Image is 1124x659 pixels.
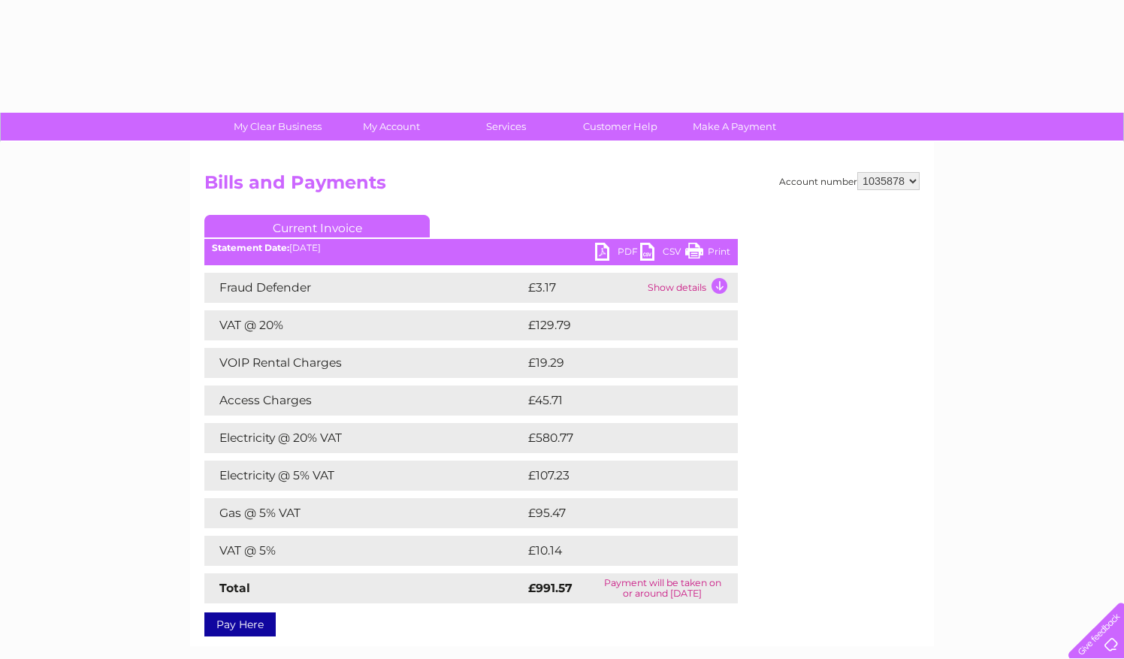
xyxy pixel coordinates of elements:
td: Electricity @ 20% VAT [204,423,524,453]
td: £129.79 [524,310,710,340]
a: CSV [640,243,685,265]
td: Show details [644,273,738,303]
td: £95.47 [524,498,707,528]
a: Services [444,113,568,141]
td: £3.17 [524,273,644,303]
td: VOIP Rental Charges [204,348,524,378]
td: £580.77 [524,423,712,453]
a: Pay Here [204,612,276,636]
td: £45.71 [524,385,706,416]
a: My Clear Business [216,113,340,141]
strong: Total [219,581,250,595]
div: [DATE] [204,243,738,253]
td: £107.23 [524,461,709,491]
a: Make A Payment [672,113,796,141]
h2: Bills and Payments [204,172,920,201]
b: Statement Date: [212,242,289,253]
a: Print [685,243,730,265]
td: VAT @ 20% [204,310,524,340]
td: Fraud Defender [204,273,524,303]
td: Payment will be taken on or around [DATE] [587,573,738,603]
a: Current Invoice [204,215,430,237]
td: £10.14 [524,536,705,566]
td: Access Charges [204,385,524,416]
td: Gas @ 5% VAT [204,498,524,528]
a: Customer Help [558,113,682,141]
strong: £991.57 [528,581,573,595]
a: PDF [595,243,640,265]
td: £19.29 [524,348,706,378]
a: My Account [330,113,454,141]
div: Account number [779,172,920,190]
td: VAT @ 5% [204,536,524,566]
td: Electricity @ 5% VAT [204,461,524,491]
